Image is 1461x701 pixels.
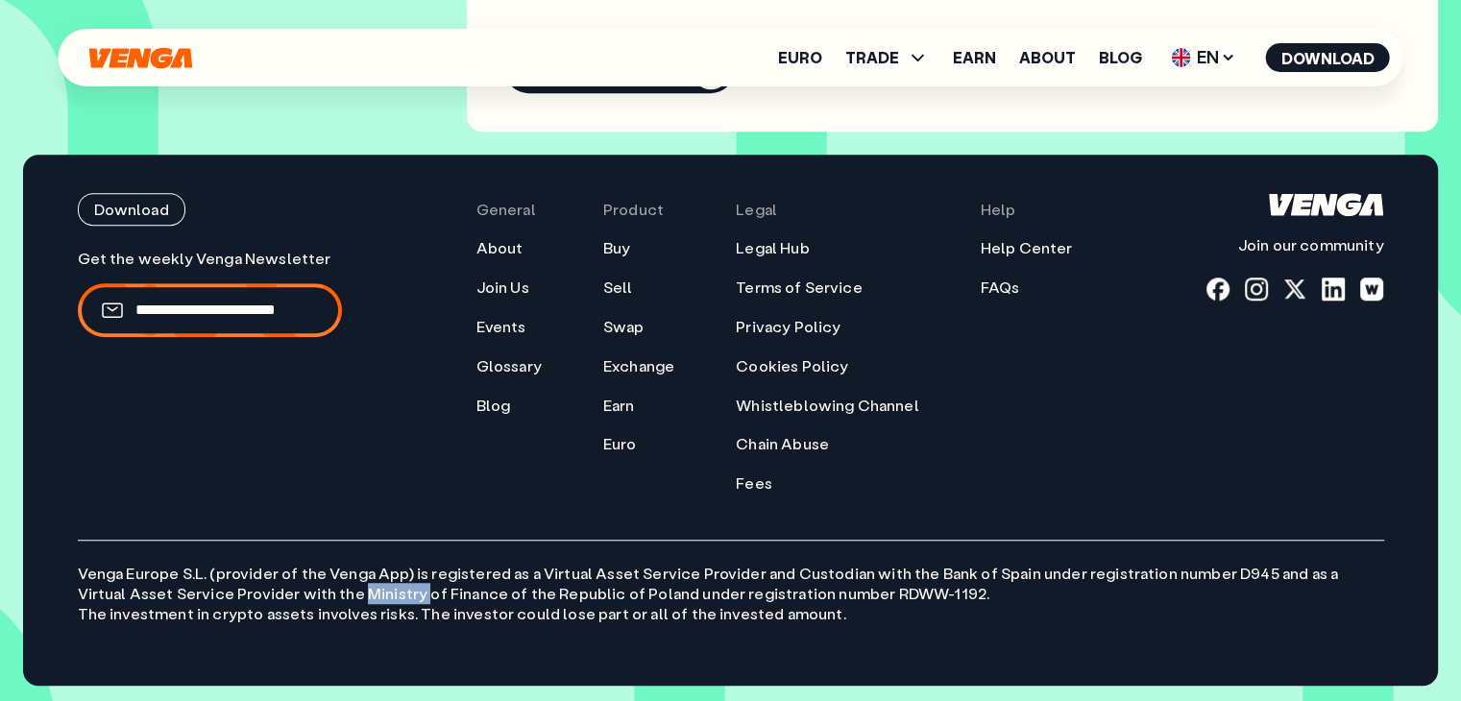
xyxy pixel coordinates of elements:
a: x [1283,278,1306,301]
span: TRADE [845,50,899,65]
p: Get the weekly Venga Newsletter [78,249,342,269]
span: Help [981,200,1016,220]
a: About [476,238,524,258]
a: Privacy Policy [736,317,840,337]
span: TRADE [845,46,930,69]
a: Cookies Policy [736,356,848,376]
a: Blog [476,396,511,416]
a: Earn [603,396,635,416]
a: Sell [603,278,633,298]
p: Venga Europe S.L. (provider of the Venga App) is registered as a Virtual Asset Service Provider a... [78,540,1384,623]
a: linkedin [1322,278,1345,301]
a: Help Center [981,238,1073,258]
a: FAQs [981,278,1020,298]
a: warpcast [1360,278,1383,301]
a: Swap [603,317,645,337]
svg: Home [1269,193,1383,216]
a: Blog [1099,50,1142,65]
svg: Home [87,47,195,69]
a: Buy [603,238,630,258]
a: Earn [953,50,996,65]
span: Product [603,200,664,220]
a: Download [78,193,342,226]
span: Legal [736,200,777,220]
span: General [476,200,536,220]
a: Euro [778,50,822,65]
a: Euro [603,434,637,454]
a: Exchange [603,356,674,376]
span: EN [1165,42,1243,73]
a: Terms of Service [736,278,863,298]
a: About [1019,50,1076,65]
button: Download [1266,43,1390,72]
button: Download [78,193,185,226]
a: Fees [736,473,772,494]
a: Join Us [476,278,529,298]
a: Events [476,317,526,337]
a: Legal Hub [736,238,809,258]
a: fb [1206,278,1230,301]
a: instagram [1245,278,1268,301]
a: Glossary [476,356,542,376]
a: Chain Abuse [736,434,829,454]
p: Join our community [1206,235,1383,255]
a: Whistleblowing Channel [736,396,919,416]
img: flag-uk [1172,48,1191,67]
